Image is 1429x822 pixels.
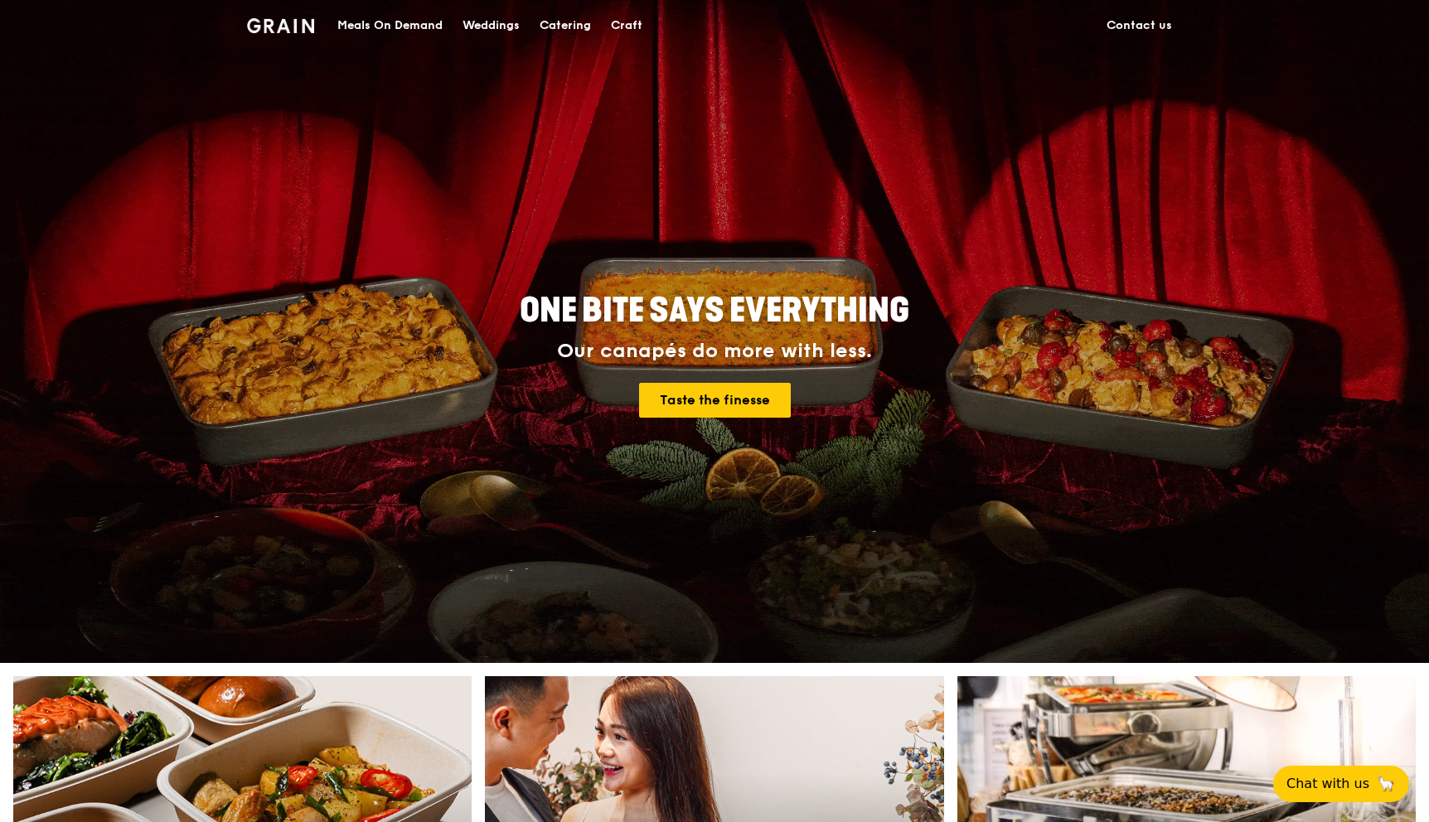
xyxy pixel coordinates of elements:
[463,1,520,51] div: Weddings
[520,291,909,331] span: ONE BITE SAYS EVERYTHING
[540,1,591,51] div: Catering
[247,18,314,33] img: Grain
[601,1,652,51] a: Craft
[1286,774,1369,794] span: Chat with us
[530,1,601,51] a: Catering
[453,1,530,51] a: Weddings
[1273,766,1409,802] button: Chat with us🦙
[337,1,443,51] div: Meals On Demand
[1376,774,1396,794] span: 🦙
[1097,1,1182,51] a: Contact us
[639,383,791,418] a: Taste the finesse
[611,1,642,51] div: Craft
[416,340,1013,363] div: Our canapés do more with less.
